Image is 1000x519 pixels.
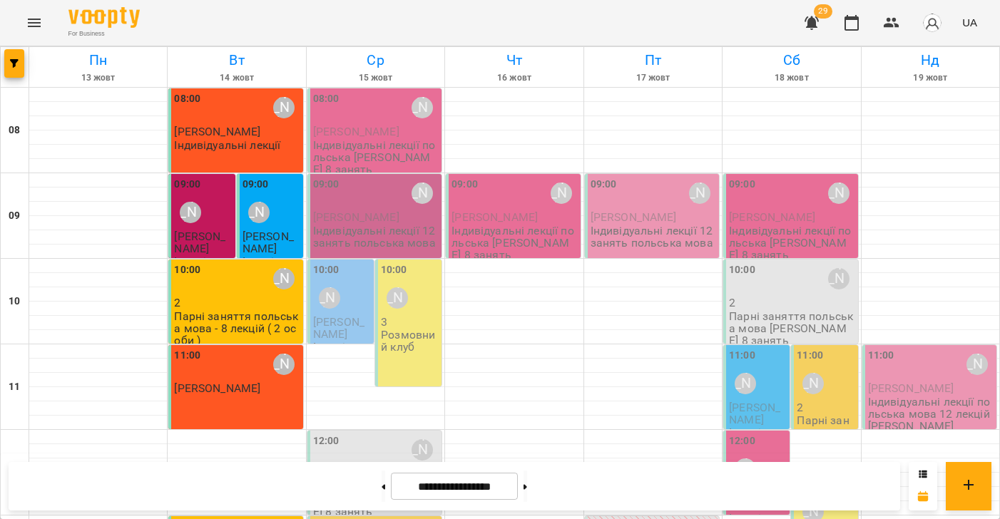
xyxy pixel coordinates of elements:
[31,49,165,71] h6: Пн
[17,6,51,40] button: Menu
[174,348,200,364] label: 11:00
[273,354,295,375] div: Valentyna Krytskaliuk
[248,202,270,223] div: Anna Litkovets
[451,225,577,262] p: Індивідуальні лекції польська [PERSON_NAME] 8 занять
[586,71,720,85] h6: 17 жовт
[962,15,977,30] span: UA
[174,255,232,317] p: Індивідуальні лекції 12 занять польська мова
[447,71,581,85] h6: 16 жовт
[868,381,954,395] span: [PERSON_NAME]
[591,210,677,224] span: [PERSON_NAME]
[319,287,340,309] div: Valentyna Krytskaliuk
[729,297,854,309] p: 2
[273,268,295,289] div: Sofiia Aloshyna
[729,177,755,192] label: 09:00
[868,348,894,364] label: 11:00
[313,125,399,138] span: [PERSON_NAME]
[412,183,433,204] div: Valentyna Krytskaliuk
[313,91,340,107] label: 08:00
[174,91,200,107] label: 08:00
[828,183,850,204] div: Anna Litkovets
[725,71,858,85] h6: 18 жовт
[180,202,201,223] div: Valentyna Krytskaliuk
[551,183,572,204] div: Anna Litkovets
[725,49,858,71] h6: Сб
[735,373,756,394] div: Anna Litkovets
[313,433,340,449] label: 12:00
[802,373,824,394] div: Sofiia Aloshyna
[956,9,983,36] button: UA
[966,354,988,375] div: Anna Litkovets
[170,49,303,71] h6: Вт
[814,4,832,19] span: 29
[174,139,280,151] p: Індивідуальні лекції
[9,379,20,395] h6: 11
[412,439,433,461] div: Anna Litkovets
[174,297,300,309] p: 2
[313,262,340,278] label: 10:00
[174,381,260,395] span: [PERSON_NAME]
[309,71,442,85] h6: 15 жовт
[313,210,399,224] span: [PERSON_NAME]
[868,396,994,433] p: Індивідуальні лекції польська мова 12 лекцій [PERSON_NAME]
[68,29,140,38] span: For Business
[591,177,617,192] label: 09:00
[864,71,997,85] h6: 19 жовт
[451,210,538,224] span: [PERSON_NAME]
[273,97,295,118] div: Valentyna Krytskaliuk
[586,49,720,71] h6: Пт
[9,294,20,309] h6: 10
[797,348,823,364] label: 11:00
[729,262,755,278] label: 10:00
[174,125,260,138] span: [PERSON_NAME]
[309,49,442,71] h6: Ср
[729,433,755,449] label: 12:00
[313,139,439,176] p: Індивідуальні лекції польська [PERSON_NAME] 8 занять
[313,177,340,192] label: 09:00
[313,315,364,341] span: [PERSON_NAME]
[729,348,755,364] label: 11:00
[243,177,269,192] label: 09:00
[797,401,854,413] p: 2
[922,13,942,33] img: avatar_s.png
[729,426,787,513] p: Індивідуальні лекції польська мова [PERSON_NAME] ( 4 заняття )
[174,230,225,255] span: [PERSON_NAME]
[313,341,371,415] p: Індивідуальні лекції польська мова - пакет 4 заняття
[797,414,854,476] p: Парні заняття польська мова - 8 лекцій ( 2 особи )
[412,97,433,118] div: Anna Litkovets
[864,49,997,71] h6: Нд
[31,71,165,85] h6: 13 жовт
[243,255,300,341] p: Індивідуальні лекції польська мова [PERSON_NAME] ( 4 заняття )
[729,210,815,224] span: [PERSON_NAME]
[451,177,478,192] label: 09:00
[9,208,20,224] h6: 09
[174,262,200,278] label: 10:00
[729,225,854,262] p: Індивідуальні лекції польська [PERSON_NAME] 8 занять
[387,287,408,309] div: Sofiia Aloshyna
[170,71,303,85] h6: 14 жовт
[381,316,439,328] p: 3
[243,230,294,255] span: [PERSON_NAME]
[689,183,710,204] div: Anna Litkovets
[9,123,20,138] h6: 08
[381,262,407,278] label: 10:00
[381,329,439,354] p: Розмовний клуб
[447,49,581,71] h6: Чт
[591,225,716,250] p: Індивідуальні лекції 12 занять польська мова
[729,310,854,347] p: Парні заняття польська мова [PERSON_NAME] 8 занять
[174,310,300,347] p: Парні заняття польська мова - 8 лекцій ( 2 особи )
[68,7,140,28] img: Voopty Logo
[729,401,780,426] span: [PERSON_NAME]
[313,225,439,250] p: Індивідуальні лекції 12 занять польська мова
[174,177,200,192] label: 09:00
[828,268,850,289] div: Anna Litkovets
